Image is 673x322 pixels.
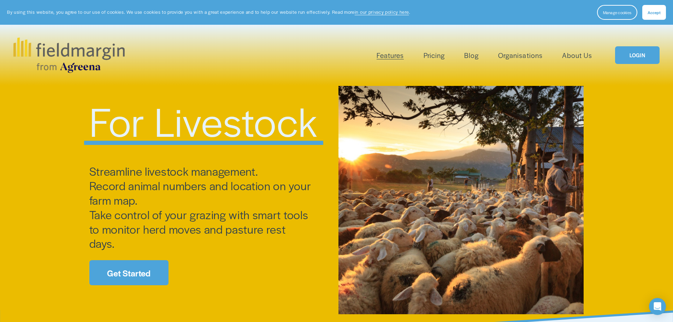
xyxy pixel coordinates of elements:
a: in our privacy policy here [355,9,409,15]
a: LOGIN [615,46,660,64]
p: By using this website, you agree to our use of cookies. We use cookies to provide you with a grea... [7,9,410,16]
a: Get Started [89,260,169,285]
span: Features [377,50,404,60]
a: Organisations [498,49,542,61]
a: folder dropdown [377,49,404,61]
div: Open Intercom Messenger [649,298,666,315]
img: fieldmargin.com [13,37,124,73]
a: Pricing [424,49,445,61]
span: Streamline livestock management. Record animal numbers and location on your farm map. Take contro... [89,163,314,251]
a: Blog [464,49,479,61]
a: About Us [562,49,592,61]
span: Manage cookies [603,10,631,15]
button: Manage cookies [597,5,637,20]
button: Accept [642,5,666,20]
span: Accept [648,10,661,15]
span: For Livestock [89,92,318,148]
